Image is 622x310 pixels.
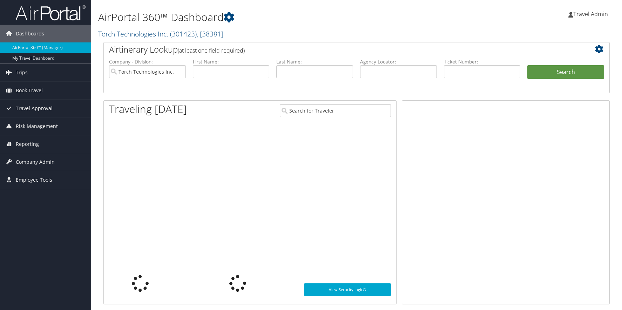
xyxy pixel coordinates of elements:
span: Book Travel [16,82,43,99]
h1: AirPortal 360™ Dashboard [98,10,443,25]
span: , [ 38381 ] [197,29,223,39]
label: Agency Locator: [360,58,437,65]
span: Travel Approval [16,100,53,117]
img: airportal-logo.png [15,5,86,21]
input: Search for Traveler [280,104,391,117]
h1: Traveling [DATE] [109,102,187,116]
label: Ticket Number: [444,58,521,65]
h2: Airtinerary Lookup [109,43,562,55]
span: ( 301423 ) [170,29,197,39]
label: Last Name: [276,58,353,65]
span: Company Admin [16,153,55,171]
a: View SecurityLogic® [304,283,391,296]
span: Dashboards [16,25,44,42]
span: Reporting [16,135,39,153]
span: Travel Admin [573,10,608,18]
span: Risk Management [16,117,58,135]
span: (at least one field required) [178,47,245,54]
span: Trips [16,64,28,81]
label: First Name: [193,58,270,65]
button: Search [527,65,604,79]
label: Company - Division: [109,58,186,65]
a: Torch Technologies Inc. [98,29,223,39]
span: Employee Tools [16,171,52,189]
a: Travel Admin [568,4,615,25]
